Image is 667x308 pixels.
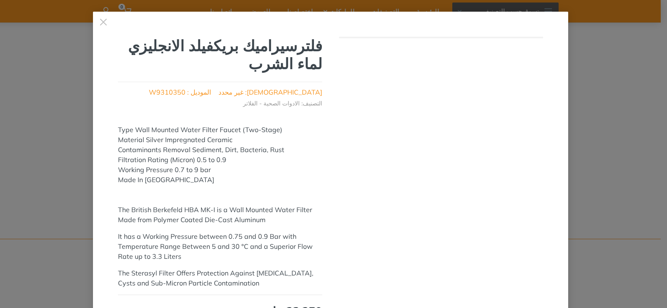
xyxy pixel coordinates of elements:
div: Type Wall Mounted Water Filter Faucet (Two-Stage) [118,125,322,135]
h1: فلترسيراميك بريكفيلد الانجليزي لماء الشرب [118,37,322,73]
li: التصنيف: الادوات الصحية - الفلاتر [243,99,322,108]
div: Contaminants Removal Sediment, Dirt, Bacteria, Rust [118,145,322,155]
p: The British Berkefeld HBA MK-I is a Wall Mounted Water Filter Made from Polymer Coated Die-Cast A... [118,205,322,225]
div: Working Pressure 0.7 to 9 bar [118,165,322,175]
div: Filtration Rating (Micron) 0.5 to 0.9 [118,155,322,165]
div: Material Silver Impregnated Ceramic [118,135,322,145]
li: الموديل : W9310350 [149,87,211,97]
li: [DEMOGRAPHIC_DATA]: غير محدد [218,87,322,97]
p: It has a Working Pressure between 0.75 and 0.9 Bar with Temperature Range Between 5 and 30 °C and... [118,231,322,261]
div: Made In [GEOGRAPHIC_DATA] The Sterasyl Filter Offers Protection Against [MEDICAL_DATA], Cysts and... [118,175,322,288]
